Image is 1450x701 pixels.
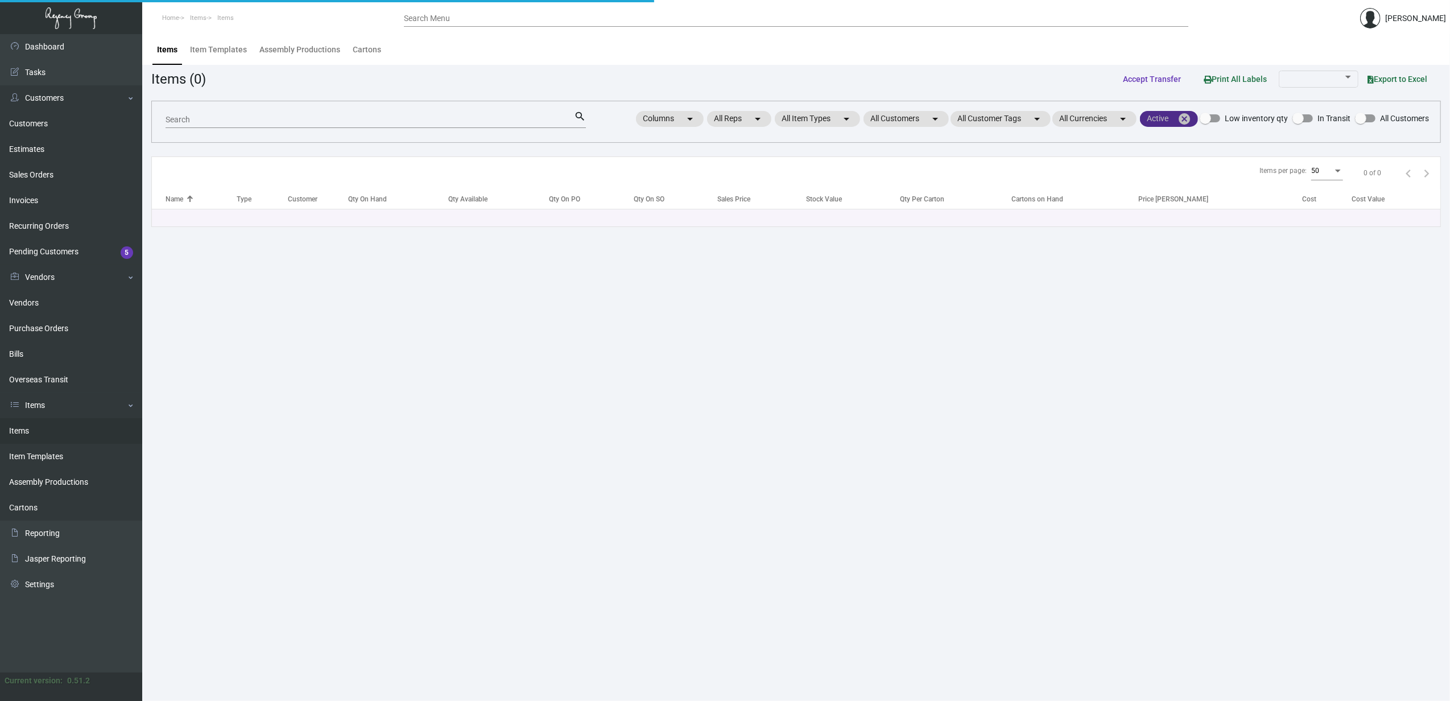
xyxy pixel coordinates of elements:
[237,194,251,204] div: Type
[1052,111,1137,127] mat-chip: All Currencies
[348,194,387,204] div: Qty On Hand
[1138,194,1208,204] div: Price [PERSON_NAME]
[1030,112,1044,126] mat-icon: arrow_drop_down
[1385,13,1446,24] div: [PERSON_NAME]
[1364,168,1381,178] div: 0 of 0
[574,110,586,123] mat-icon: search
[900,194,1011,204] div: Qty Per Carton
[1399,164,1418,182] button: Previous page
[1138,194,1302,204] div: Price [PERSON_NAME]
[1352,194,1385,204] div: Cost Value
[806,194,842,204] div: Stock Value
[190,14,206,22] span: Items
[1204,75,1267,84] span: Print All Labels
[217,14,234,22] span: Items
[237,194,288,204] div: Type
[1317,112,1350,125] span: In Transit
[1311,167,1319,175] span: 50
[1259,166,1307,176] div: Items per page:
[259,44,340,56] div: Assembly Productions
[634,194,718,204] div: Qty On SO
[1195,68,1276,89] button: Print All Labels
[353,44,381,56] div: Cartons
[707,111,771,127] mat-chip: All Reps
[157,44,177,56] div: Items
[549,194,580,204] div: Qty On PO
[1311,167,1343,175] mat-select: Items per page:
[806,194,900,204] div: Stock Value
[1011,194,1063,204] div: Cartons on Hand
[718,194,751,204] div: Sales Price
[928,112,942,126] mat-icon: arrow_drop_down
[1418,164,1436,182] button: Next page
[448,194,488,204] div: Qty Available
[166,194,183,204] div: Name
[718,194,806,204] div: Sales Price
[1114,69,1190,89] button: Accept Transfer
[634,194,665,204] div: Qty On SO
[448,194,550,204] div: Qty Available
[5,675,63,687] div: Current version:
[751,112,765,126] mat-icon: arrow_drop_down
[288,189,348,209] th: Customer
[840,112,853,126] mat-icon: arrow_drop_down
[1380,112,1429,125] span: All Customers
[348,194,448,204] div: Qty On Hand
[636,111,704,127] mat-chip: Columns
[1140,111,1198,127] mat-chip: Active
[1302,194,1352,204] div: Cost
[951,111,1051,127] mat-chip: All Customer Tags
[1011,194,1138,204] div: Cartons on Hand
[1302,194,1316,204] div: Cost
[900,194,944,204] div: Qty Per Carton
[775,111,860,127] mat-chip: All Item Types
[1123,75,1181,84] span: Accept Transfer
[166,194,237,204] div: Name
[549,194,634,204] div: Qty On PO
[1116,112,1130,126] mat-icon: arrow_drop_down
[1352,194,1440,204] div: Cost Value
[151,69,206,89] div: Items (0)
[190,44,247,56] div: Item Templates
[1368,75,1427,84] span: Export to Excel
[1358,69,1436,89] button: Export to Excel
[67,675,90,687] div: 0.51.2
[683,112,697,126] mat-icon: arrow_drop_down
[1178,112,1191,126] mat-icon: cancel
[162,14,179,22] span: Home
[1360,8,1381,28] img: admin@bootstrapmaster.com
[1225,112,1288,125] span: Low inventory qty
[864,111,949,127] mat-chip: All Customers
